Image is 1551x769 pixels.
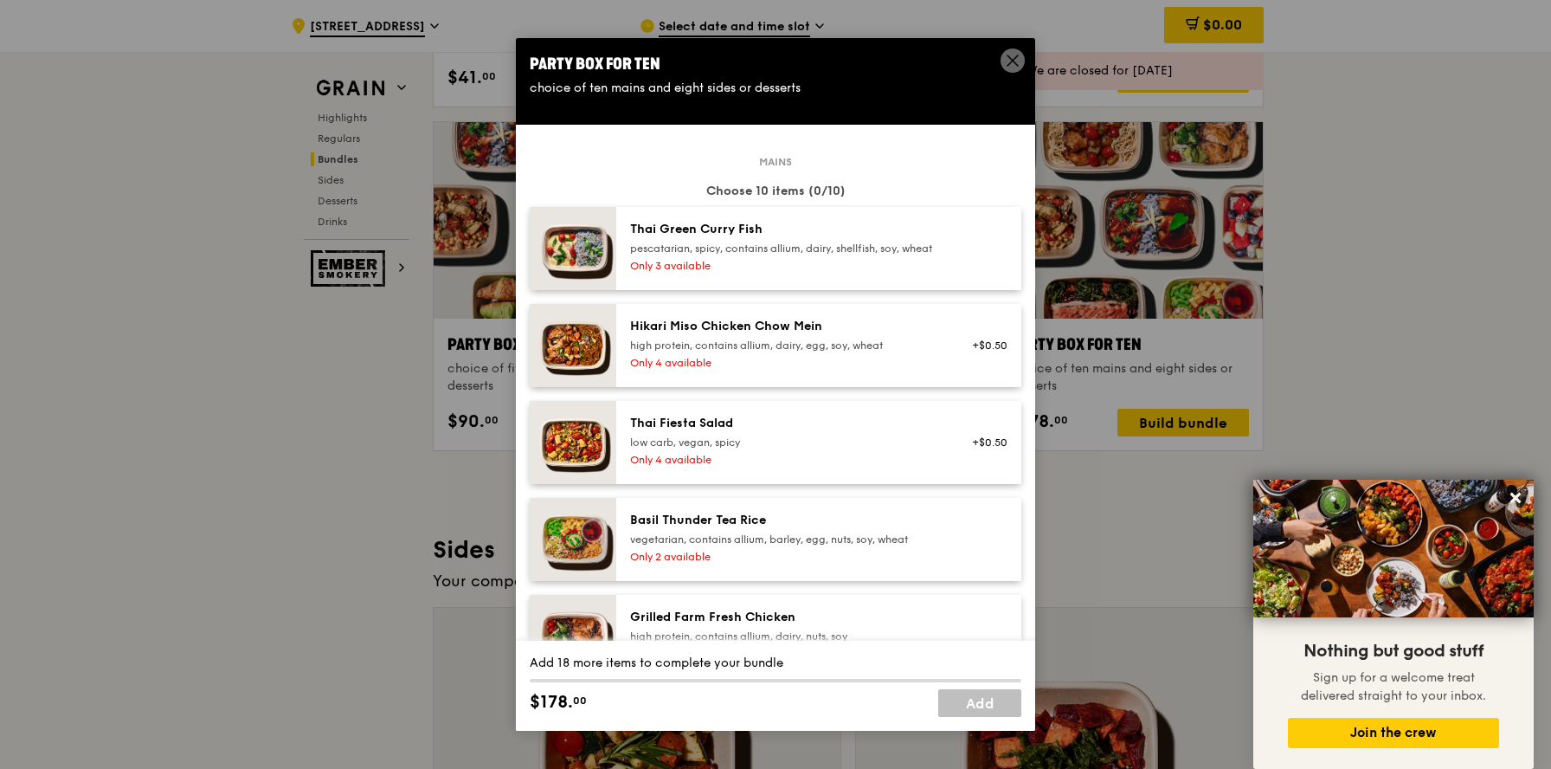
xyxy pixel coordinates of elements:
[573,694,587,708] span: 00
[630,533,941,546] div: vegetarian, contains allium, barley, egg, nuts, soy, wheat
[630,453,941,467] div: Only 4 available
[630,415,941,432] div: Thai Fiesta Salad
[530,80,1021,97] div: choice of ten mains and eight sides or desserts
[938,689,1021,717] a: Add
[962,339,1007,352] div: +$0.50
[962,436,1007,449] div: +$0.50
[630,436,941,449] div: low carb, vegan, spicy
[530,401,616,484] img: daily_normal_Thai_Fiesta_Salad__Horizontal_.jpg
[1288,718,1499,748] button: Join the crew
[530,304,616,387] img: daily_normal_Hikari_Miso_Chicken_Chow_Mein__Horizontal_.jpg
[630,221,941,238] div: Thai Green Curry Fish
[630,512,941,529] div: Basil Thunder Tea Rice
[630,339,941,352] div: high protein, contains allium, dairy, egg, soy, wheat
[1301,670,1486,703] span: Sign up for a welcome treat delivered straight to your inbox.
[630,318,941,335] div: Hikari Miso Chicken Chow Mein
[630,609,941,626] div: Grilled Farm Fresh Chicken
[630,630,941,643] div: high protein, contains allium, dairy, nuts, soy
[1253,480,1534,617] img: DSC07876-Edit02-Large.jpeg
[530,655,1021,672] div: Add 18 more items to complete your bundle
[630,259,941,273] div: Only 3 available
[1303,641,1483,662] span: Nothing but good stuff
[530,183,1021,200] div: Choose 10 items (0/10)
[530,595,616,678] img: daily_normal_HORZ-Grilled-Farm-Fresh-Chicken.jpg
[530,689,573,715] span: $178.
[752,155,799,169] span: Mains
[630,356,941,370] div: Only 4 available
[1502,484,1529,512] button: Close
[530,498,616,581] img: daily_normal_HORZ-Basil-Thunder-Tea-Rice.jpg
[530,52,1021,76] div: Party Box for Ten
[630,242,941,255] div: pescatarian, spicy, contains allium, dairy, shellfish, soy, wheat
[630,550,941,564] div: Only 2 available
[530,207,616,290] img: daily_normal_HORZ-Thai-Green-Curry-Fish.jpg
